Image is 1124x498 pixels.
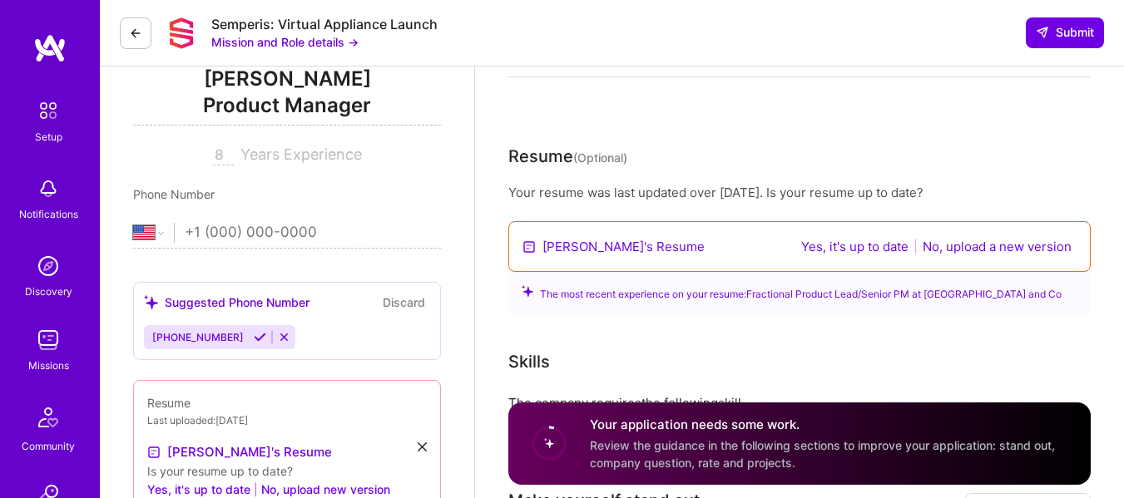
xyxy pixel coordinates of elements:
a: [PERSON_NAME]'s Resume [147,442,332,462]
span: [PERSON_NAME] [133,67,441,91]
div: Is your resume up to date? [147,462,427,480]
span: Years Experience [240,145,362,163]
button: Submit [1026,17,1104,47]
span: Product Manager [133,91,441,126]
div: Last uploaded: [DATE] [147,412,427,429]
i: Reject [278,331,290,343]
div: Semperis: Virtual Appliance Launch [211,16,438,33]
i: icon SendLight [1036,26,1049,39]
div: Missions [28,357,69,374]
span: | [914,239,918,254]
img: logo [33,33,67,63]
button: Discard [378,293,430,312]
img: bell [32,172,65,205]
i: icon Close [418,442,427,451]
div: Skills [508,349,550,374]
i: icon SuggestedTeams [522,285,533,297]
i: Accept [254,331,266,343]
img: Resume [522,240,536,254]
button: Yes, it's up to date [796,237,914,256]
span: Phone Number [133,187,215,201]
span: Submit [1036,24,1094,41]
span: Review the guidance in the following sections to improve your application: stand out, company que... [590,438,1055,470]
img: Company Logo [165,17,198,50]
img: setup [31,93,66,128]
button: Mission and Role details → [211,33,359,51]
div: Setup [35,128,62,145]
div: Your resume was last updated over [DATE]. Is your resume up to date? [508,184,1091,201]
div: The company requires the following skill [508,394,1091,412]
i: icon SuggestedTeams [144,295,158,309]
img: discovery [32,249,65,283]
span: | [254,481,258,498]
div: Community [22,437,75,455]
input: +1 (000) 000-0000 [185,209,441,257]
span: [PHONE_NUMBER] [152,331,244,343]
img: Community [28,397,68,437]
div: Resume [508,144,627,170]
div: Discovery [25,283,72,300]
div: Suggested Phone Number [144,293,309,311]
button: No, upload a new version [918,237,1077,256]
input: XX [213,145,234,165]
img: teamwork [32,323,65,357]
span: Resume [147,396,191,410]
a: [PERSON_NAME]'s Resume [542,238,705,255]
i: icon LeftArrowDark [129,27,142,40]
h4: Your application needs some work. [590,416,1071,433]
div: The most recent experience on your resume: Fractional Product Lead/Senior PM at [GEOGRAPHIC_DATA]... [508,265,1091,316]
img: Resume [147,446,161,459]
span: (Optional) [573,150,627,165]
div: Notifications [19,205,78,223]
